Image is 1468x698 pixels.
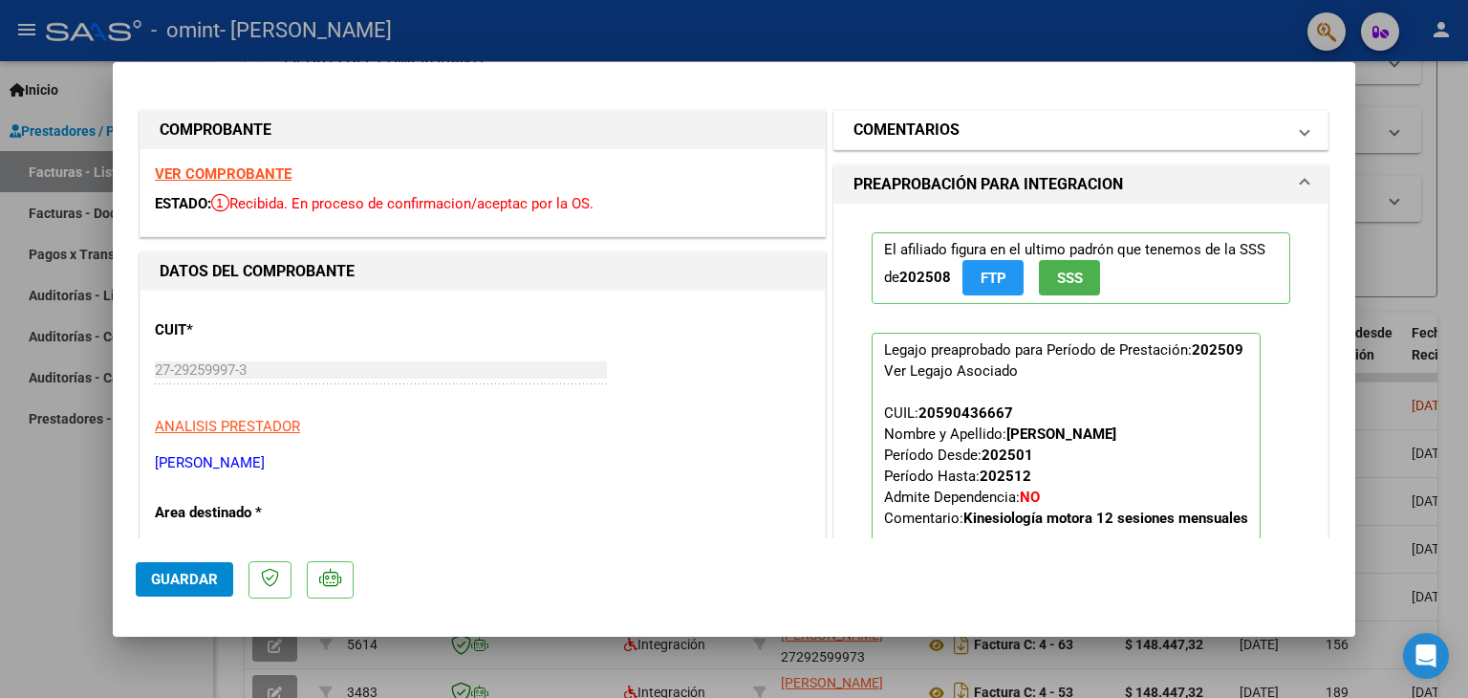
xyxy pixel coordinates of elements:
[884,510,1248,527] span: Comentario:
[155,319,352,341] p: CUIT
[1039,260,1100,295] button: SSS
[963,510,1248,527] strong: Kinesiología motora 12 sesiones mensuales
[151,571,218,588] span: Guardar
[872,232,1290,304] p: El afiliado figura en el ultimo padrón que tenemos de la SSS de
[1020,489,1040,506] strong: NO
[884,360,1018,382] div: Ver Legajo Asociado
[884,404,1248,527] span: CUIL: Nombre y Apellido: Período Desde: Período Hasta: Admite Dependencia:
[899,269,951,286] strong: 202508
[155,502,352,524] p: Area destinado *
[872,333,1261,587] p: Legajo preaprobado para Período de Prestación:
[155,195,211,212] span: ESTADO:
[1192,341,1243,359] strong: 202509
[160,120,271,139] strong: COMPROBANTE
[211,195,594,212] span: Recibida. En proceso de confirmacion/aceptac por la OS.
[981,270,1006,287] span: FTP
[853,119,960,142] h1: COMENTARIOS
[853,173,1123,196] h1: PREAPROBACIÓN PARA INTEGRACION
[155,165,291,183] a: VER COMPROBANTE
[834,165,1328,204] mat-expansion-panel-header: PREAPROBACIÓN PARA INTEGRACION
[1006,425,1116,443] strong: [PERSON_NAME]
[918,403,1013,424] div: 20590436667
[982,447,1033,464] strong: 202501
[160,262,355,280] strong: DATOS DEL COMPROBANTE
[136,562,233,597] button: Guardar
[1403,633,1449,679] div: Open Intercom Messenger
[834,111,1328,149] mat-expansion-panel-header: COMENTARIOS
[155,418,300,435] span: ANALISIS PRESTADOR
[962,260,1024,295] button: FTP
[980,468,1031,485] strong: 202512
[834,204,1328,631] div: PREAPROBACIÓN PARA INTEGRACION
[1057,270,1083,287] span: SSS
[155,452,810,474] p: [PERSON_NAME]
